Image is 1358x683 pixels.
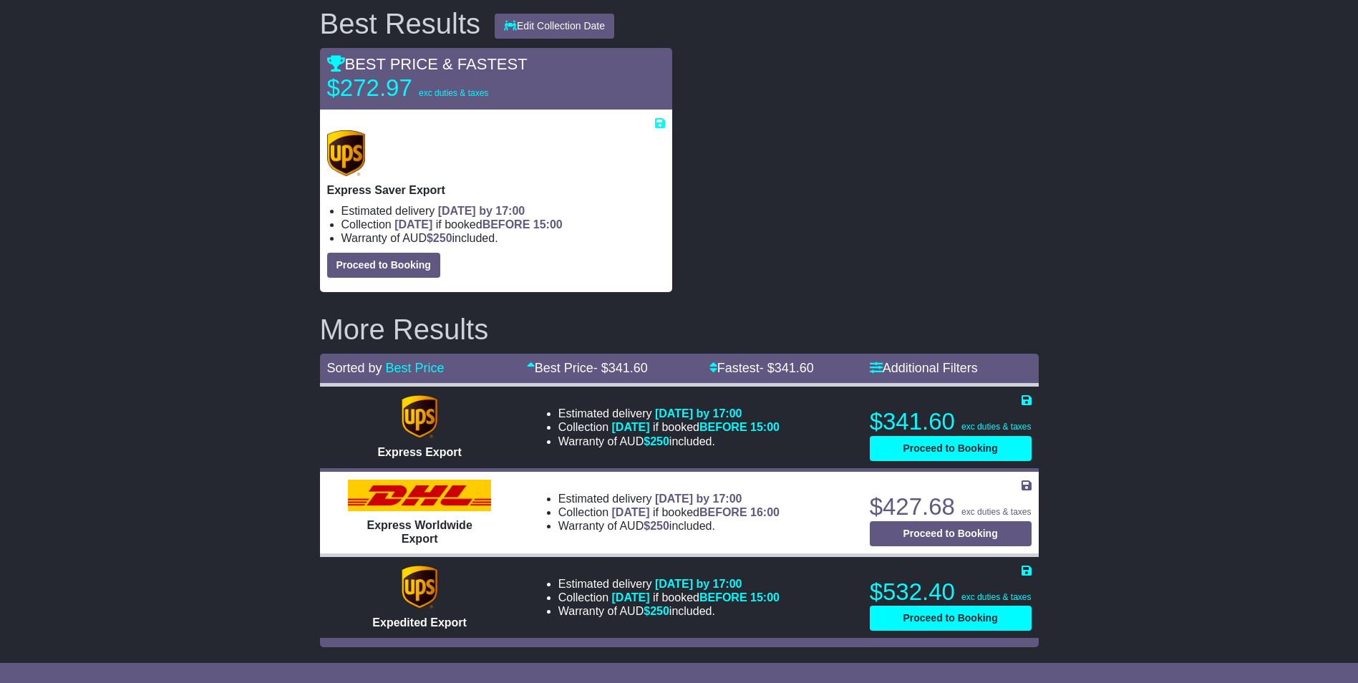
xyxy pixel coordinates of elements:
[870,361,978,375] a: Additional Filters
[593,361,648,375] span: - $
[377,446,461,458] span: Express Export
[394,218,562,231] span: if booked
[961,507,1031,517] span: exc duties & taxes
[558,604,780,618] li: Warranty of AUD included.
[612,506,650,518] span: [DATE]
[341,204,665,218] li: Estimated delivery
[650,435,669,447] span: 250
[699,421,747,433] span: BEFORE
[433,232,452,244] span: 250
[558,519,780,533] li: Warranty of AUD included.
[558,505,780,519] li: Collection
[394,218,432,231] span: [DATE]
[327,74,506,102] p: $272.97
[367,519,472,545] span: Express Worldwide Export
[870,521,1032,546] button: Proceed to Booking
[313,8,488,39] div: Best Results
[482,218,530,231] span: BEFORE
[427,232,452,244] span: $
[644,605,669,617] span: $
[699,591,747,604] span: BEFORE
[612,506,780,518] span: if booked
[327,361,382,375] span: Sorted by
[386,361,445,375] a: Best Price
[650,605,669,617] span: 250
[327,55,528,73] span: BEST PRICE & FASTEST
[608,361,648,375] span: 341.60
[655,493,742,505] span: [DATE] by 17:00
[870,436,1032,461] button: Proceed to Booking
[327,183,665,197] p: Express Saver Export
[558,435,780,448] li: Warranty of AUD included.
[558,420,780,434] li: Collection
[327,253,440,278] button: Proceed to Booking
[870,606,1032,631] button: Proceed to Booking
[612,421,780,433] span: if booked
[870,578,1032,606] p: $532.40
[372,616,467,629] span: Expedited Export
[612,591,650,604] span: [DATE]
[655,407,742,420] span: [DATE] by 17:00
[558,407,780,420] li: Estimated delivery
[558,577,780,591] li: Estimated delivery
[644,520,669,532] span: $
[533,218,563,231] span: 15:00
[348,480,491,511] img: DHL: Express Worldwide Export
[341,231,665,245] li: Warranty of AUD included.
[495,14,614,39] button: Edit Collection Date
[699,506,747,518] span: BEFORE
[655,578,742,590] span: [DATE] by 17:00
[644,435,669,447] span: $
[402,566,437,609] img: UPS (new): Expedited Export
[870,407,1032,436] p: $341.60
[709,361,814,375] a: Fastest- $341.60
[558,492,780,505] li: Estimated delivery
[961,592,1031,602] span: exc duties & taxes
[438,205,525,217] span: [DATE] by 17:00
[750,421,780,433] span: 15:00
[558,591,780,604] li: Collection
[320,314,1039,345] h2: More Results
[341,218,665,231] li: Collection
[961,422,1031,432] span: exc duties & taxes
[612,591,780,604] span: if booked
[527,361,648,375] a: Best Price- $341.60
[402,395,437,438] img: UPS (new): Express Export
[650,520,669,532] span: 250
[775,361,814,375] span: 341.60
[750,591,780,604] span: 15:00
[612,421,650,433] span: [DATE]
[419,88,488,98] span: exc duties & taxes
[870,493,1032,521] p: $427.68
[327,130,366,176] img: UPS (new): Express Saver Export
[760,361,814,375] span: - $
[750,506,780,518] span: 16:00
